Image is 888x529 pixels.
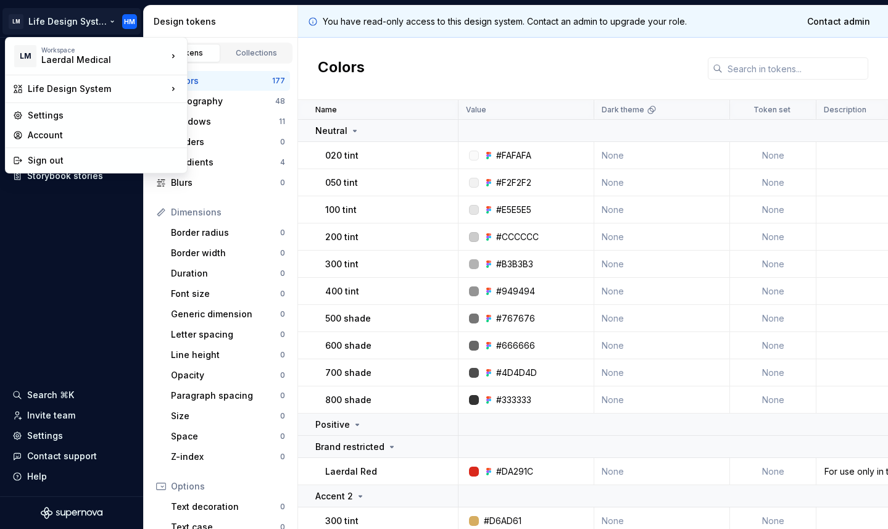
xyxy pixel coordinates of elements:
[28,83,167,95] div: Life Design System
[28,154,180,167] div: Sign out
[28,129,180,141] div: Account
[41,46,167,54] div: Workspace
[28,109,180,122] div: Settings
[14,45,36,67] div: LM
[41,54,146,66] div: Laerdal Medical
